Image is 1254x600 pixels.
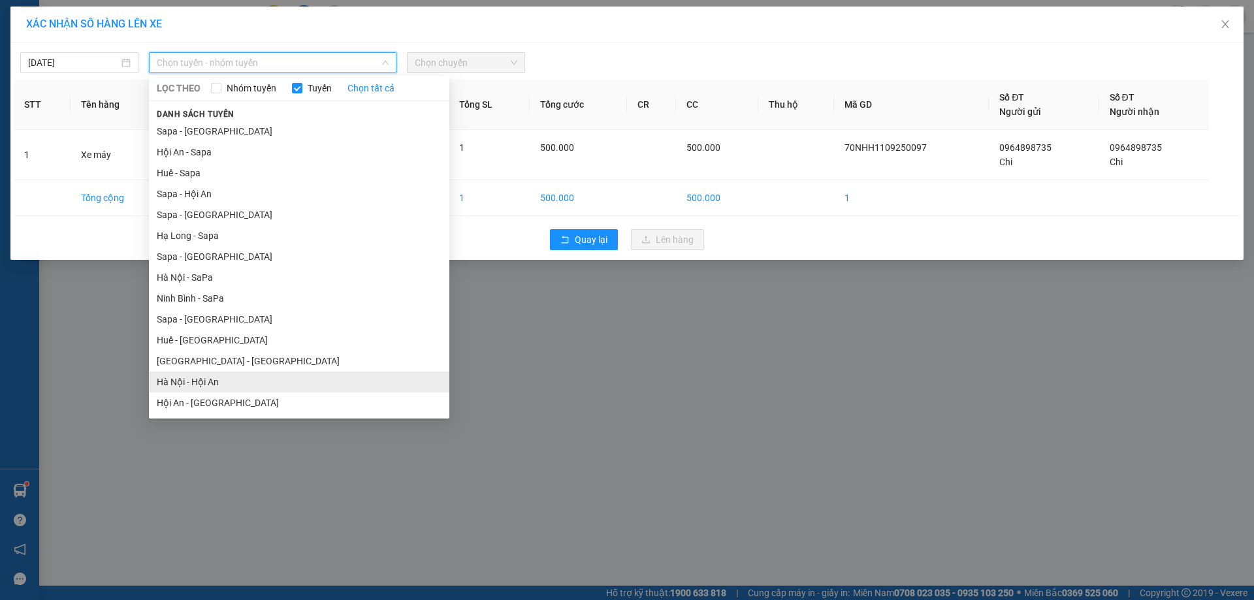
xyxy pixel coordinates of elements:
[13,76,112,97] span: ↔ [GEOGRAPHIC_DATA]
[157,53,389,72] span: Chọn tuyến - nhóm tuyến
[71,180,167,216] td: Tổng cộng
[999,106,1041,117] span: Người gửi
[149,246,449,267] li: Sapa - [GEOGRAPHIC_DATA]
[1110,106,1159,117] span: Người nhận
[14,130,71,180] td: 1
[449,180,530,216] td: 1
[676,80,758,130] th: CC
[149,225,449,246] li: Hạ Long - Sapa
[8,66,111,97] span: ↔ [GEOGRAPHIC_DATA]
[999,92,1024,103] span: Số ĐT
[758,80,834,130] th: Thu hộ
[686,142,720,153] span: 500.000
[834,180,989,216] td: 1
[1207,7,1244,43] button: Close
[550,229,618,250] button: rollbackQuay lại
[14,80,71,130] th: STT
[157,81,201,95] span: LỌC THEO
[149,351,449,371] li: [GEOGRAPHIC_DATA] - [GEOGRAPHIC_DATA]
[347,81,394,95] a: Chọn tất cả
[149,108,242,120] span: Danh sách tuyến
[5,51,7,116] img: logo
[112,94,212,108] span: 70NHH1109250085
[149,288,449,309] li: Ninh Bình - SaPa
[1110,157,1123,167] span: Chi
[999,157,1012,167] span: Chi
[834,80,989,130] th: Mã GD
[575,232,607,247] span: Quay lại
[627,80,676,130] th: CR
[71,80,167,130] th: Tên hàng
[149,183,449,204] li: Sapa - Hội An
[530,80,627,130] th: Tổng cước
[844,142,927,153] span: 70NHH1109250097
[1220,19,1230,29] span: close
[26,18,162,30] span: XÁC NHẬN SỐ HÀNG LÊN XE
[149,309,449,330] li: Sapa - [GEOGRAPHIC_DATA]
[631,229,704,250] button: uploadLên hàng
[676,180,758,216] td: 500.000
[381,59,389,67] span: down
[999,142,1052,153] span: 0964898735
[149,163,449,183] li: Huế - Sapa
[149,371,449,392] li: Hà Nội - Hội An
[149,330,449,351] li: Huế - [GEOGRAPHIC_DATA]
[149,204,449,225] li: Sapa - [GEOGRAPHIC_DATA]
[149,121,449,142] li: Sapa - [GEOGRAPHIC_DATA]
[1110,92,1134,103] span: Số ĐT
[1110,142,1162,153] span: 0964898735
[540,142,574,153] span: 500.000
[71,130,167,180] td: Xe máy
[459,142,464,153] span: 1
[449,80,530,130] th: Tổng SL
[28,55,119,70] input: 11/09/2025
[149,267,449,288] li: Hà Nội - SaPa
[302,81,337,95] span: Tuyến
[8,55,111,97] span: SAPA, LÀO CAI ↔ [GEOGRAPHIC_DATA]
[221,81,281,95] span: Nhóm tuyến
[415,53,517,72] span: Chọn chuyến
[149,392,449,413] li: Hội An - [GEOGRAPHIC_DATA]
[560,235,570,245] span: rollback
[530,180,627,216] td: 500.000
[15,10,104,53] strong: CHUYỂN PHÁT NHANH HK BUSLINES
[149,142,449,163] li: Hội An - Sapa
